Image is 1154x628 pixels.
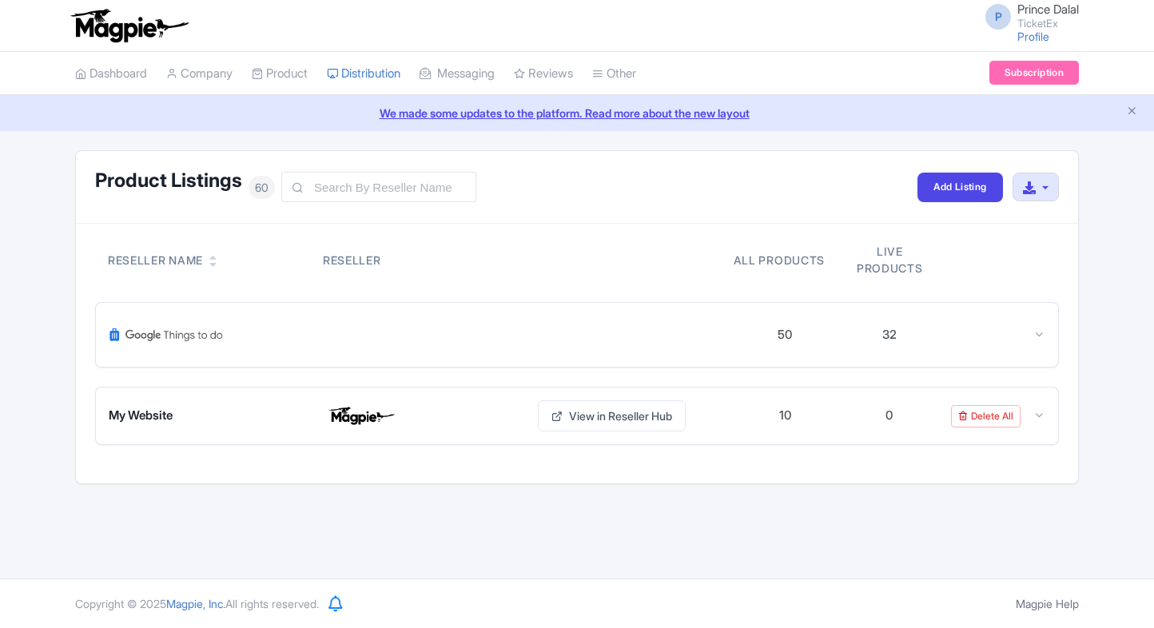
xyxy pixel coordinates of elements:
[514,52,573,96] a: Reviews
[917,173,1002,202] a: Add Listing
[844,243,935,276] div: Live products
[166,52,233,96] a: Company
[592,52,636,96] a: Other
[538,400,686,431] a: View in Reseller Hub
[66,595,328,612] div: Copyright © 2025 All rights reserved.
[1017,30,1049,43] a: Profile
[10,105,1144,121] a: We made some updates to the platform. Read more about the new layout
[1016,597,1079,610] a: Magpie Help
[1017,2,1079,17] span: Prince Dalal
[779,407,791,425] div: 10
[249,176,275,199] span: 60
[109,316,224,354] img: Google Things To Do
[75,52,147,96] a: Dashboard
[323,252,519,268] div: Reseller
[734,252,825,268] div: All products
[252,52,308,96] a: Product
[778,326,792,344] div: 50
[951,405,1021,427] a: Delete All
[166,597,225,610] span: Magpie, Inc.
[323,403,400,429] img: My Website
[989,61,1079,85] a: Subscription
[95,170,242,191] h1: Product Listings
[885,407,893,425] div: 0
[281,172,476,202] input: Search By Reseller Name
[1017,18,1079,29] small: TicketEx
[985,4,1011,30] span: P
[420,52,495,96] a: Messaging
[882,326,897,344] div: 32
[67,8,191,43] img: logo-ab69f6fb50320c5b225c76a69d11143b.png
[108,252,203,268] div: Reseller Name
[109,407,173,425] span: My Website
[1126,103,1138,121] button: Close announcement
[976,3,1079,29] a: P Prince Dalal TicketEx
[327,52,400,96] a: Distribution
